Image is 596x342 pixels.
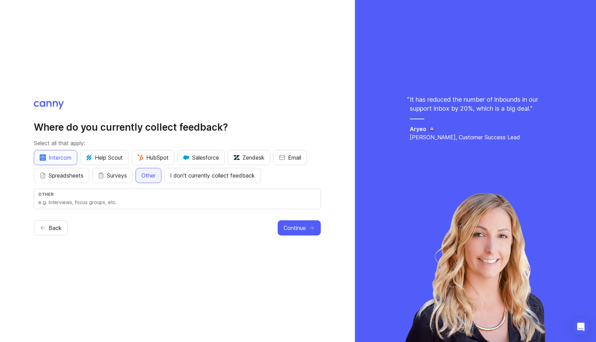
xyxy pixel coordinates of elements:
span: Other [141,171,156,180]
div: Open Intercom Messenger [573,319,589,335]
input: e.g. interviews, focus groups, etc. [38,199,316,206]
span: Continue [284,224,306,232]
img: UniZRqrCPz6BHUWevMzgDJ1FW4xaGg2egd7Chm8uY0Al1hkDyjqDa8Lkk0kDEdqKkBok+T4wfoD0P0o6UMciQ8AAAAASUVORK... [234,154,240,161]
button: Intercom [34,150,77,165]
span: HubSpot [137,153,169,162]
button: Other [136,168,161,183]
img: G+3M5qq2es1si5SaumCnMN47tP1CvAZneIVX5dcx+oz+ZLhv4kfP9DwAAAABJRU5ErkJggg== [137,154,143,161]
div: Other [38,192,316,197]
img: chelsea-96a536e71b9ea441f0eb6422f2eb9514.webp [404,190,547,342]
h2: Where do you currently collect feedback? [34,121,321,133]
span: I don't currently collect feedback [170,171,255,180]
button: Salesforce [177,150,225,165]
button: Back [34,220,68,235]
button: Continue [278,220,321,235]
button: Surveys [92,168,133,183]
button: Help Scout [80,150,129,165]
button: HubSpot [131,150,175,165]
img: kV1LT1TqjqNHPtRK7+FoaplE1qRq1yqhg056Z8K5Oc6xxgIuf0oNQ9LelJqbcyPisAf0C9LDpX5UIuAAAAAElFTkSuQmCC [86,154,92,161]
p: Select all that apply: [34,139,321,147]
button: Spreadsheets [34,168,89,183]
button: Email [273,150,307,165]
span: Intercom [40,153,71,162]
span: Back [49,224,62,232]
p: [PERSON_NAME], Customer Success Lead [410,133,541,141]
span: Zendesk [234,153,265,162]
span: Email [288,153,301,162]
img: eRR1duPH6fQxdnSV9IruPjCimau6md0HxlPR81SIPROHX1VjYjAN9a41AAAAAElFTkSuQmCC [40,154,46,161]
span: Surveys [107,171,127,180]
img: GKxMRLiRsgdWqxrdBeWfGK5kaZ2alx1WifDSa2kSTsK6wyJURKhUuPoQRYzjholVGzT2A2owx2gHwZoyZHHCYJ8YNOAZj3DSg... [183,154,189,161]
span: Salesforce [183,153,219,162]
img: Aryeo logo [429,126,435,132]
p: It has reduced the number of inbounds in our support inbox by 20%, which is a big deal. " [410,95,541,113]
img: Canny logo [34,101,64,109]
span: Help Scout [86,153,123,162]
span: Spreadsheets [49,171,83,180]
button: I don't currently collect feedback [164,168,261,183]
h5: Aryeo [410,125,426,133]
button: Zendesk [228,150,270,165]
